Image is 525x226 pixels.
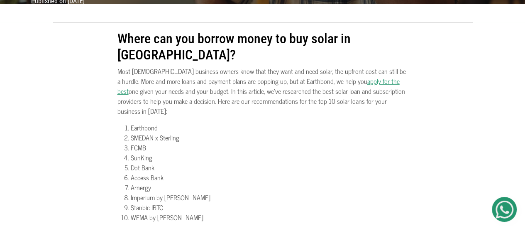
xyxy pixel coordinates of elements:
[496,201,513,219] img: Get Started On Earthbond Via Whatsapp
[117,66,408,116] p: Most [DEMOGRAPHIC_DATA] business owners know that they want and need solar, the upfront cost can ...
[131,202,408,212] li: Stanbic IBTC
[131,133,408,142] li: SMEDAN x Sterling
[131,162,408,172] li: Dot Bank
[131,182,408,192] li: Arnergy
[131,152,408,162] li: SunKing
[117,76,400,96] a: apply for the best
[131,212,408,222] li: WEMA by [PERSON_NAME]
[117,22,408,63] h2: Where can you borrow money to buy solar in [GEOGRAPHIC_DATA]?
[131,142,408,152] li: FCMB
[131,123,408,133] li: Earthbond
[131,192,408,202] li: Imperium by [PERSON_NAME]
[131,172,408,182] li: Access Bank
